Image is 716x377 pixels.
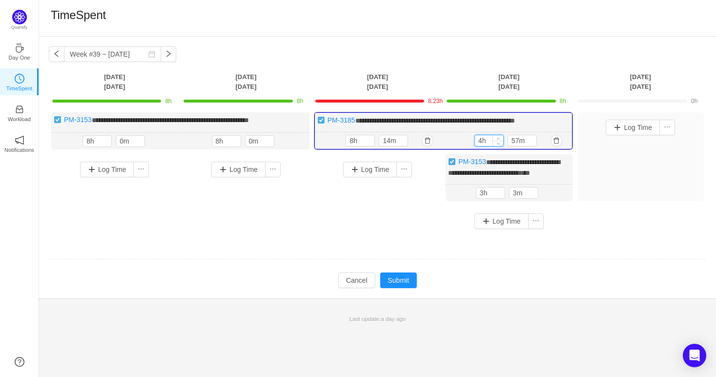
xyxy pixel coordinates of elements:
[381,315,406,322] span: a day ago
[49,72,180,92] th: [DATE] [DATE]
[180,72,311,92] th: [DATE] [DATE]
[448,158,456,166] img: 10738
[4,146,34,154] p: Notifications
[327,116,355,124] a: PM-3185
[691,98,697,105] span: 0h
[606,120,660,135] button: Log Time
[428,98,443,105] span: 8.23h
[396,162,412,177] button: icon: ellipsis
[161,46,176,62] button: icon: right
[133,162,149,177] button: icon: ellipsis
[458,158,486,166] a: PM-3153
[8,115,31,124] p: Workload
[64,46,161,62] input: Select a week
[15,74,24,84] i: icon: clock-circle
[80,162,134,177] button: Log Time
[15,107,24,117] a: icon: inboxWorkload
[422,135,433,147] button: icon: delete
[8,53,30,62] p: Day One
[560,98,566,105] span: 8h
[443,72,574,92] th: [DATE] [DATE]
[343,162,397,177] button: Log Time
[165,98,171,105] span: 8h
[551,135,562,147] button: icon: delete
[15,138,24,148] a: icon: notificationNotifications
[496,137,500,140] i: icon: up
[6,84,33,93] p: TimeSpent
[349,315,406,322] span: Last update:
[297,98,303,105] span: 8h
[338,272,375,288] button: Cancel
[659,120,675,135] button: icon: ellipsis
[148,51,155,58] i: icon: calendar
[312,72,443,92] th: [DATE] [DATE]
[51,8,106,22] h1: TimeSpent
[54,116,61,124] img: 10738
[12,10,27,24] img: Quantify
[575,72,706,92] th: [DATE] [DATE]
[49,46,64,62] button: icon: left
[15,46,24,56] a: icon: coffeeDay One
[317,116,325,124] img: 10738
[11,24,28,31] p: Quantify
[15,135,24,145] i: icon: notification
[528,213,544,229] button: icon: ellipsis
[493,141,503,146] span: Decrease Value
[265,162,281,177] button: icon: ellipsis
[683,344,706,367] div: Open Intercom Messenger
[474,213,529,229] button: Log Time
[15,77,24,86] a: icon: clock-circleTimeSpent
[15,43,24,53] i: icon: coffee
[15,105,24,114] i: icon: inbox
[211,162,266,177] button: Log Time
[15,357,24,367] a: icon: question-circle
[380,272,417,288] button: Submit
[64,116,92,124] a: PM-3153
[496,142,500,146] i: icon: down
[493,135,503,141] span: Increase Value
